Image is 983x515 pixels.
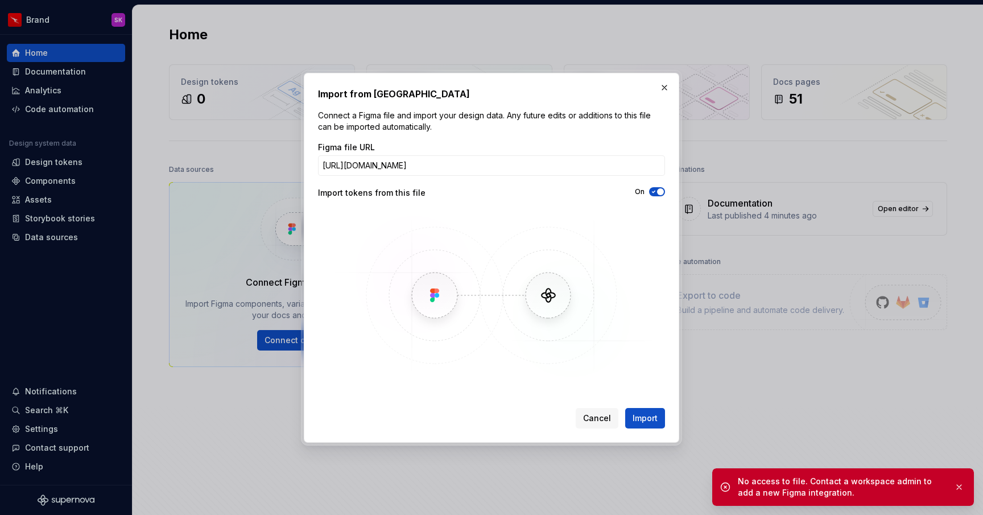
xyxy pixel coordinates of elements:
input: https://figma.com/file/... [318,155,665,176]
button: Import [625,408,665,429]
div: No access to file. Contact a workspace admin to add a new Figma integration. [738,476,945,498]
label: Figma file URL [318,142,375,153]
div: Import tokens from this file [318,187,491,199]
label: On [635,187,645,196]
h2: Import from [GEOGRAPHIC_DATA] [318,87,665,101]
span: Import [633,413,658,424]
button: Cancel [576,408,618,429]
span: Cancel [583,413,611,424]
p: Connect a Figma file and import your design data. Any future edits or additions to this file can ... [318,110,665,133]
